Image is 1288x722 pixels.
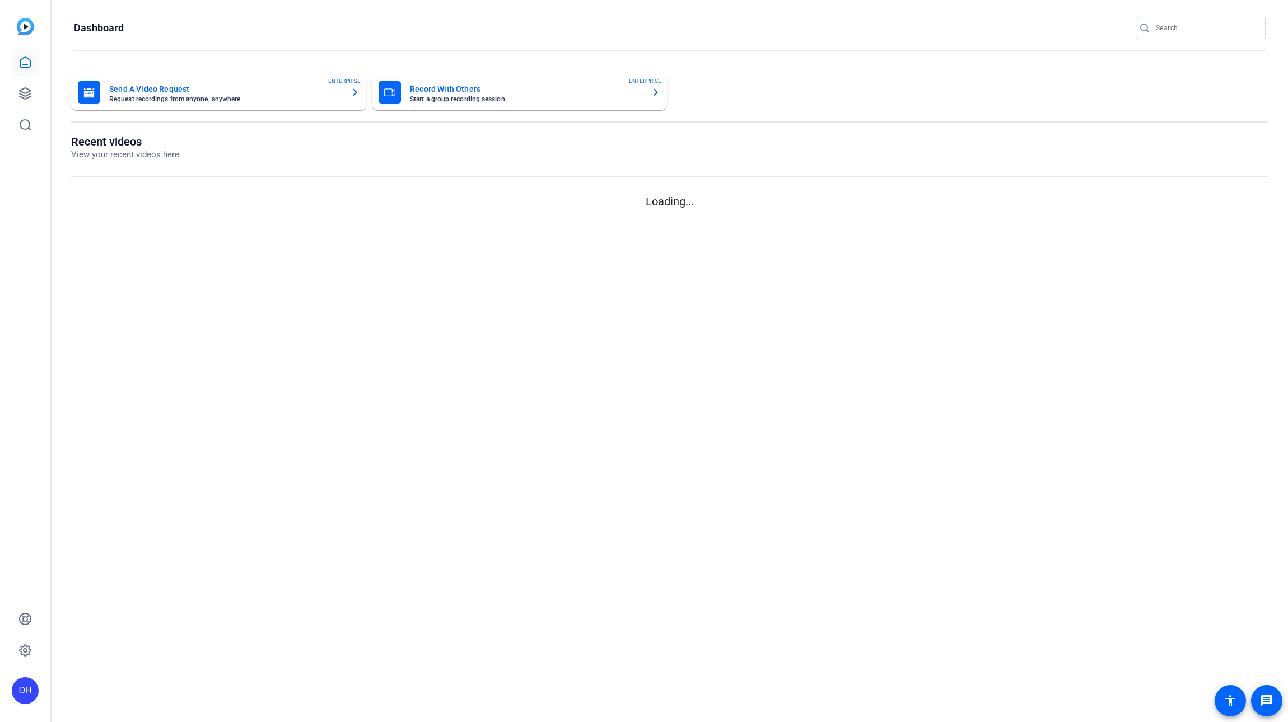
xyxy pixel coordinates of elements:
mat-icon: message [1260,694,1273,707]
button: Record With OthersStart a group recording sessionENTERPRISE [372,74,667,110]
h1: Dashboard [74,21,124,35]
p: Loading... [71,193,1268,210]
button: Send A Video RequestRequest recordings from anyone, anywhereENTERPRISE [71,74,366,110]
div: DH [12,677,39,704]
input: Search [1156,21,1257,35]
mat-icon: accessibility [1224,694,1237,707]
img: blue-gradient.svg [17,18,34,35]
h1: Recent videos [71,135,179,148]
span: ENTERPRISE [328,77,361,85]
mat-card-subtitle: Start a group recording session [410,96,642,102]
span: ENTERPRISE [629,77,661,85]
p: View your recent videos here [71,148,179,161]
mat-card-title: Record With Others [410,82,642,96]
mat-card-subtitle: Request recordings from anyone, anywhere [109,96,342,102]
mat-card-title: Send A Video Request [109,82,342,96]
